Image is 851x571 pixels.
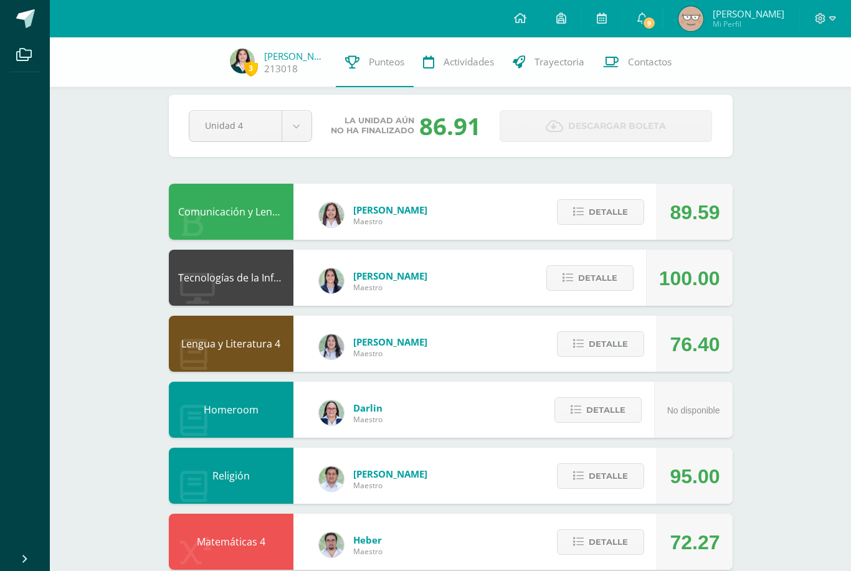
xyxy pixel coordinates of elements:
button: Detalle [557,199,644,225]
img: 00229b7027b55c487e096d516d4a36c4.png [319,532,344,557]
a: Trayectoria [503,37,594,87]
div: Lengua y Literatura 4 [169,316,293,372]
span: Actividades [444,55,494,68]
span: Maestro [353,414,383,425]
div: Tecnologías de la Información y la Comunicación 4 [169,250,293,306]
span: 3 [244,60,258,76]
div: Matemáticas 4 [169,514,293,570]
span: Detalle [589,333,628,356]
a: 213018 [264,62,298,75]
span: Detalle [578,267,617,290]
span: Detalle [589,465,628,488]
span: Maestro [353,480,427,491]
span: Detalle [589,531,628,554]
span: [PERSON_NAME] [353,468,427,480]
button: Detalle [546,265,634,291]
span: [PERSON_NAME] [713,7,784,20]
a: Contactos [594,37,681,87]
img: 7489ccb779e23ff9f2c3e89c21f82ed0.png [319,268,344,293]
div: Homeroom [169,382,293,438]
button: Detalle [557,529,644,555]
span: Maestro [353,282,427,293]
a: [PERSON_NAME] [264,50,326,62]
div: 86.91 [419,110,481,142]
a: Actividades [414,37,503,87]
button: Detalle [557,463,644,489]
img: 571966f00f586896050bf2f129d9ef0a.png [319,400,344,425]
span: Darlin [353,402,383,414]
div: Religión [169,448,293,504]
a: Unidad 4 [189,111,311,141]
span: La unidad aún no ha finalizado [331,116,414,136]
img: df6a3bad71d85cf97c4a6d1acf904499.png [319,334,344,359]
div: 89.59 [670,184,720,240]
span: No disponible [667,405,720,415]
span: Trayectoria [535,55,584,68]
img: 4935db1020889ec8a770b94a1ae4485b.png [230,49,255,73]
img: acecb51a315cac2de2e3deefdb732c9f.png [319,202,344,227]
button: Detalle [554,397,642,423]
div: Comunicación y Lenguaje L3 Inglés 4 [169,184,293,240]
span: Maestro [353,546,383,557]
button: Detalle [557,331,644,357]
div: 95.00 [670,448,720,504]
span: Heber [353,534,383,546]
a: Punteos [336,37,414,87]
span: Descargar boleta [568,111,666,141]
span: Maestro [353,348,427,359]
span: 9 [642,16,656,30]
div: 100.00 [659,250,720,306]
span: Contactos [628,55,672,68]
span: Punteos [369,55,404,68]
span: Unidad 4 [205,111,266,140]
span: [PERSON_NAME] [353,270,427,282]
span: [PERSON_NAME] [353,204,427,216]
span: Maestro [353,216,427,227]
img: 1d5ff08e5e634c33347504321c809827.png [678,6,703,31]
div: 76.40 [670,316,720,372]
span: Mi Perfil [713,19,784,29]
img: f767cae2d037801592f2ba1a5db71a2a.png [319,466,344,491]
span: [PERSON_NAME] [353,336,427,348]
span: Detalle [586,399,625,422]
span: Detalle [589,201,628,224]
div: 72.27 [670,514,720,570]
